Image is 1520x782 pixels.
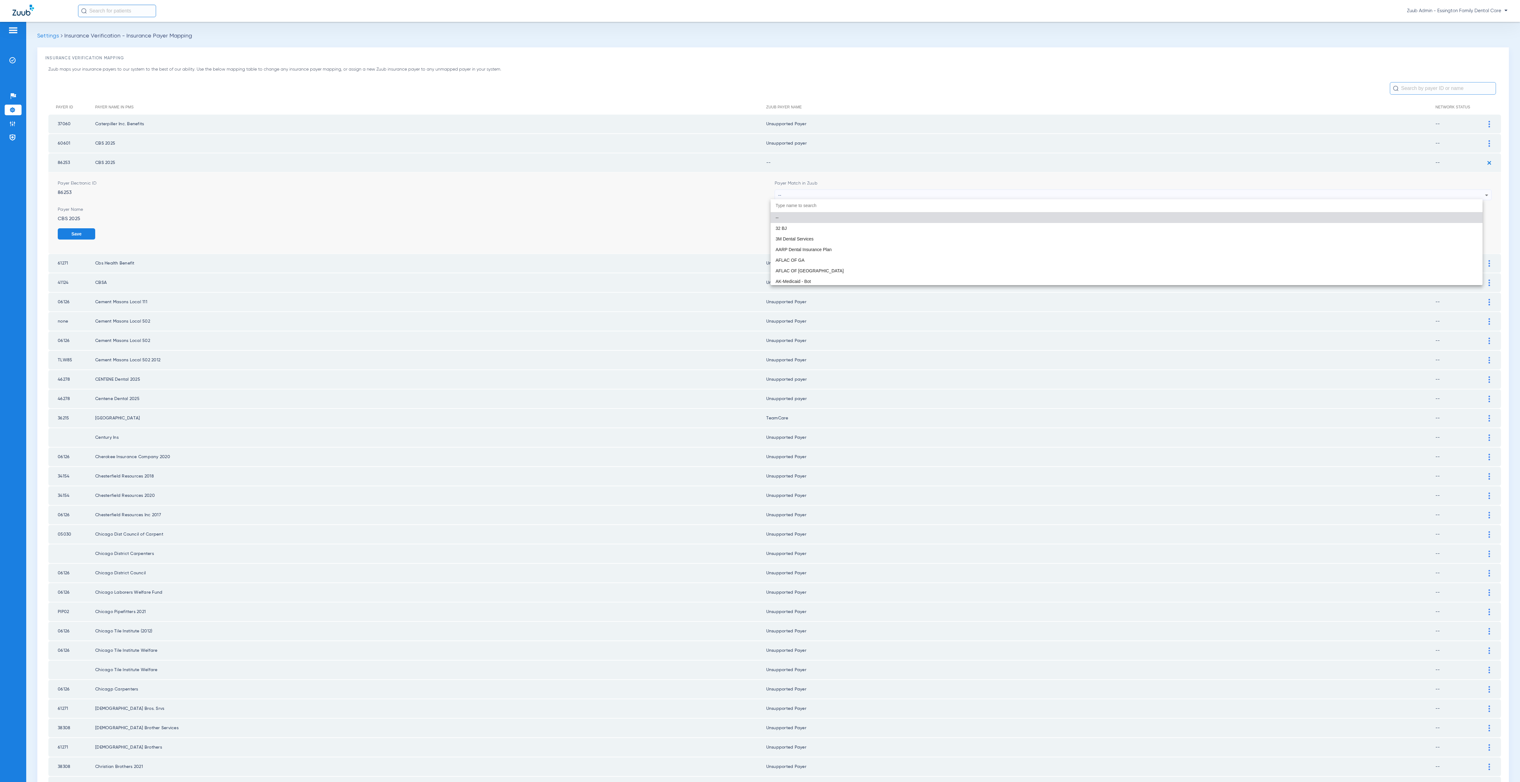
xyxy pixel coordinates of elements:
[776,269,844,273] span: AFLAC OF [GEOGRAPHIC_DATA]
[776,247,832,252] span: AARP Dental Insurance Plan
[771,199,1483,212] input: dropdown search
[776,258,805,262] span: AFLAC OF GA
[776,279,811,284] span: AK-Medicaid - Bot
[776,237,813,241] span: 3M Dental Services
[776,226,787,230] span: 32 BJ
[776,215,778,220] span: --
